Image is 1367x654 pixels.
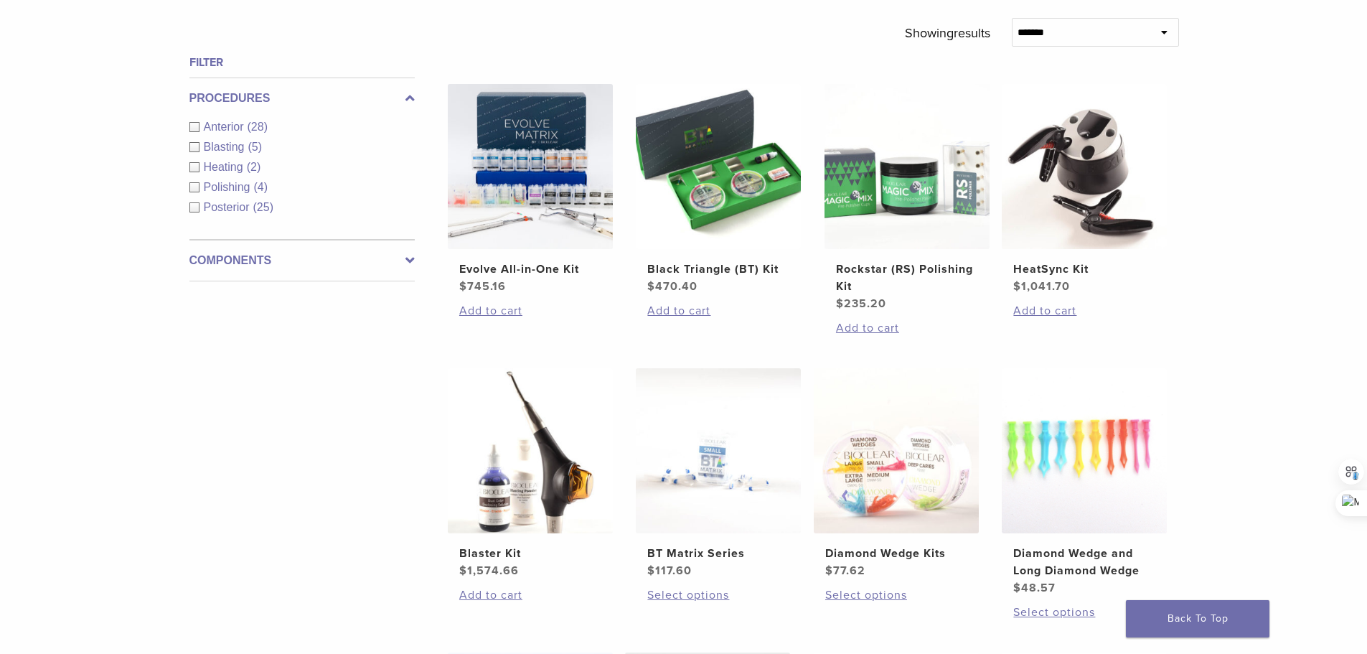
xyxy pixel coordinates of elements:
[204,141,248,153] span: Blasting
[635,368,802,579] a: BT Matrix SeriesBT Matrix Series $117.60
[459,564,467,578] span: $
[459,302,601,319] a: Add to cart: “Evolve All-in-One Kit”
[647,564,655,578] span: $
[647,302,789,319] a: Add to cart: “Black Triangle (BT) Kit”
[647,279,697,294] bdi: 470.40
[204,201,253,213] span: Posterior
[1013,581,1021,595] span: $
[636,84,801,249] img: Black Triangle (BT) Kit
[813,368,980,579] a: Diamond Wedge KitsDiamond Wedge Kits $77.62
[447,84,614,295] a: Evolve All-in-One KitEvolve All-in-One Kit $745.16
[189,54,415,71] h4: Filter
[448,84,613,249] img: Evolve All-in-One Kit
[825,587,967,604] a: Select options for “Diamond Wedge Kits”
[647,279,655,294] span: $
[1013,279,1021,294] span: $
[1001,368,1168,597] a: Diamond Wedge and Long Diamond WedgeDiamond Wedge and Long Diamond Wedge $48.57
[459,279,506,294] bdi: 745.16
[247,161,261,173] span: (2)
[647,261,789,278] h2: Black Triangle (BT) Kit
[1013,604,1155,621] a: Select options for “Diamond Wedge and Long Diamond Wedge”
[189,252,415,269] label: Components
[836,296,886,311] bdi: 235.20
[459,261,601,278] h2: Evolve All-in-One Kit
[825,564,865,578] bdi: 77.62
[1013,302,1155,319] a: Add to cart: “HeatSync Kit”
[248,141,262,153] span: (5)
[1002,368,1167,533] img: Diamond Wedge and Long Diamond Wedge
[647,587,789,604] a: Select options for “BT Matrix Series”
[1001,84,1168,295] a: HeatSync KitHeatSync Kit $1,041.70
[459,564,519,578] bdi: 1,574.66
[204,161,247,173] span: Heating
[204,181,254,193] span: Polishing
[825,564,833,578] span: $
[836,296,844,311] span: $
[825,545,967,562] h2: Diamond Wedge Kits
[1013,279,1070,294] bdi: 1,041.70
[814,368,979,533] img: Diamond Wedge Kits
[1013,545,1155,579] h2: Diamond Wedge and Long Diamond Wedge
[204,121,248,133] span: Anterior
[635,84,802,295] a: Black Triangle (BT) KitBlack Triangle (BT) Kit $470.40
[1126,600,1269,637] a: Back To Top
[447,368,614,579] a: Blaster KitBlaster Kit $1,574.66
[636,368,801,533] img: BT Matrix Series
[824,84,991,312] a: Rockstar (RS) Polishing KitRockstar (RS) Polishing Kit $235.20
[459,279,467,294] span: $
[836,261,978,295] h2: Rockstar (RS) Polishing Kit
[448,368,613,533] img: Blaster Kit
[189,90,415,107] label: Procedures
[836,319,978,337] a: Add to cart: “Rockstar (RS) Polishing Kit”
[253,201,273,213] span: (25)
[1013,261,1155,278] h2: HeatSync Kit
[647,545,789,562] h2: BT Matrix Series
[459,545,601,562] h2: Blaster Kit
[647,564,692,578] bdi: 117.60
[459,587,601,604] a: Add to cart: “Blaster Kit”
[1002,84,1167,249] img: HeatSync Kit
[1013,581,1056,595] bdi: 48.57
[825,84,990,249] img: Rockstar (RS) Polishing Kit
[905,18,990,48] p: Showing results
[248,121,268,133] span: (28)
[253,181,268,193] span: (4)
